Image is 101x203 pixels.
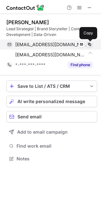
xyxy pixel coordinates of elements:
div: Lead Strategist | Brand Storyteller | Content Development | Data-Driven [6,26,97,38]
img: ContactOut v5.3.10 [6,4,44,11]
button: Notes [6,154,97,163]
span: Add to email campaign [17,129,68,135]
button: Add to email campaign [6,126,97,138]
button: Reveal Button [68,62,93,68]
span: [EMAIL_ADDRESS][DOMAIN_NAME] [15,42,88,47]
span: Find work email [17,143,95,149]
span: Send email [17,114,42,119]
button: Find work email [6,142,97,150]
div: [PERSON_NAME] [6,19,49,25]
span: Notes [17,156,95,162]
div: Save to List / ATS / CRM [17,84,86,89]
span: AI write personalized message [17,99,85,104]
button: AI write personalized message [6,96,97,107]
button: Send email [6,111,97,122]
button: save-profile-one-click [6,80,97,92]
span: [EMAIL_ADDRESS][DOMAIN_NAME] [15,52,86,58]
